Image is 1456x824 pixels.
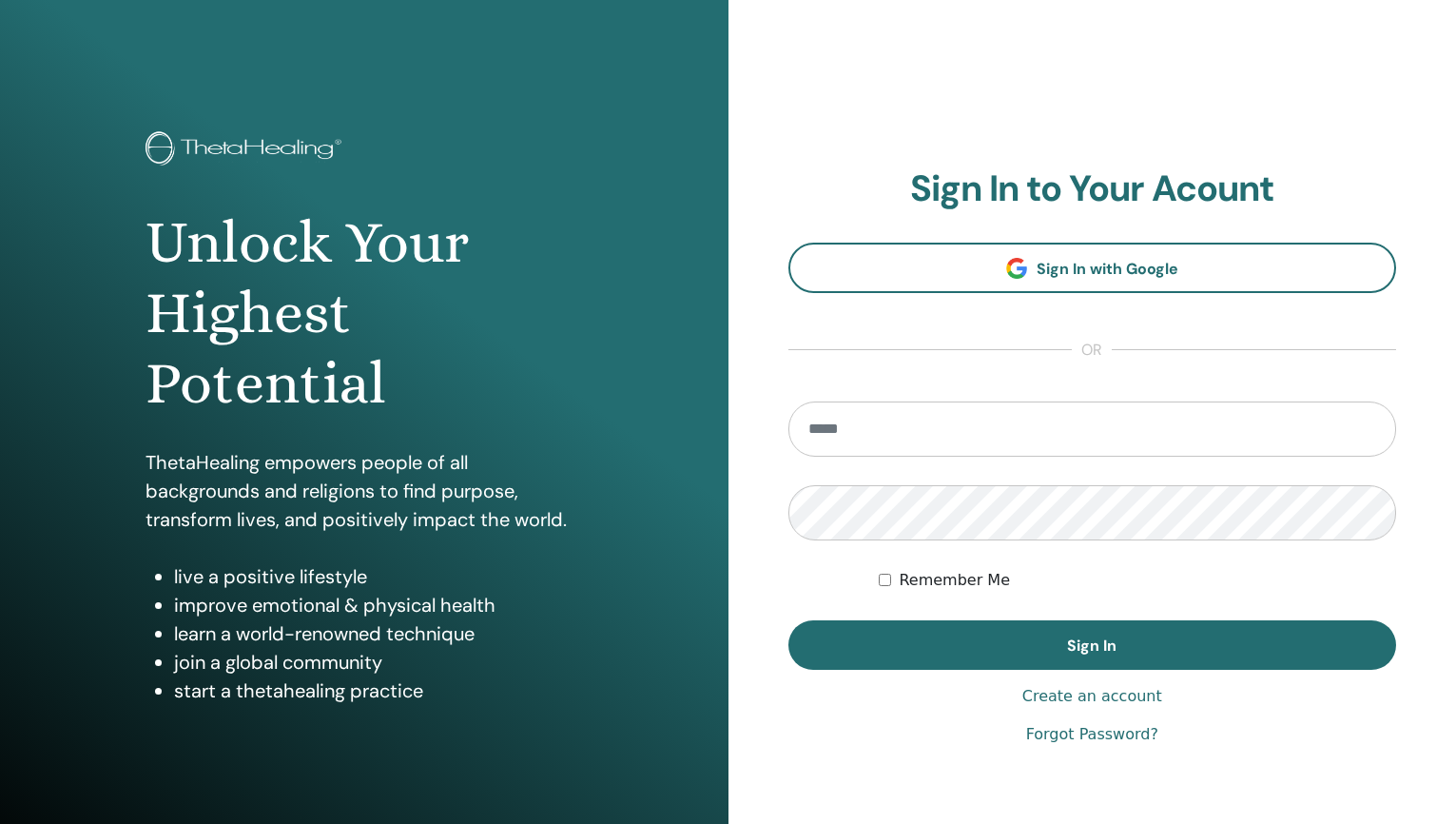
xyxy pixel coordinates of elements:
span: Sign In [1067,636,1116,656]
li: join a global community [174,648,583,677]
a: Forgot Password? [1026,723,1158,746]
div: Keep me authenticated indefinitely or until I manually logout [879,569,1396,592]
li: improve emotional & physical health [174,591,583,619]
a: Create an account [1022,685,1162,708]
a: Sign In with Google [788,243,1397,293]
button: Sign In [788,620,1397,670]
span: Sign In with Google [1037,259,1178,279]
li: learn a world-renowned technique [174,619,583,648]
p: ThetaHealing empowers people of all backgrounds and religions to find purpose, transform lives, a... [146,448,583,534]
h1: Unlock Your Highest Potential [146,207,583,420]
h2: Sign In to Your Acount [788,167,1397,211]
label: Remember Me [899,569,1010,592]
li: start a thetahealing practice [174,677,583,705]
span: or [1072,339,1112,362]
li: live a positive lifestyle [174,562,583,591]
